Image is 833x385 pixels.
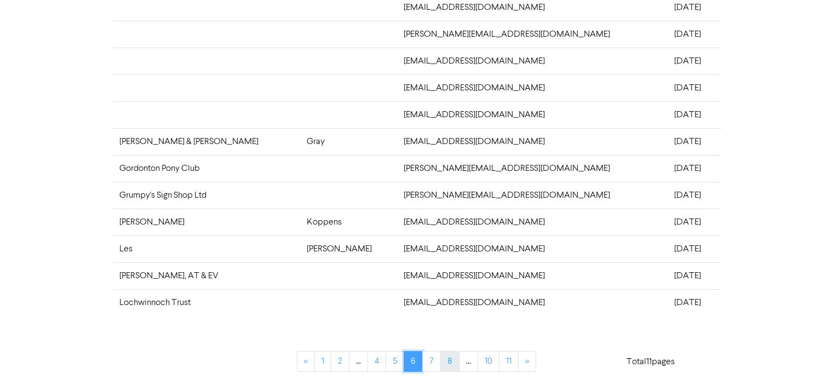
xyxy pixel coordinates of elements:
a: Page 7 [422,351,441,372]
td: [PERSON_NAME], AT & EV [113,262,301,289]
td: [EMAIL_ADDRESS][DOMAIN_NAME] [397,128,668,155]
a: Page 4 [367,351,386,372]
td: [PERSON_NAME] [300,235,397,262]
td: Gordonton Pony Club [113,155,301,182]
td: [DATE] [668,155,720,182]
td: [EMAIL_ADDRESS][DOMAIN_NAME] [397,74,668,101]
td: [DATE] [668,209,720,235]
td: Les [113,235,301,262]
td: [DATE] [668,235,720,262]
a: Page 10 [478,351,499,372]
td: [DATE] [668,74,720,101]
td: [DATE] [668,289,720,316]
td: Gray [300,128,397,155]
td: [EMAIL_ADDRESS][DOMAIN_NAME] [397,101,668,128]
td: [DATE] [668,101,720,128]
td: [DATE] [668,48,720,74]
td: [DATE] [668,21,720,48]
td: Koppens [300,209,397,235]
td: [EMAIL_ADDRESS][DOMAIN_NAME] [397,289,668,316]
iframe: Chat Widget [778,332,833,385]
td: Lochwinnoch Trust [113,289,301,316]
td: [PERSON_NAME][EMAIL_ADDRESS][DOMAIN_NAME] [397,155,668,182]
a: Page 1 [314,351,331,372]
a: Page 6 is your current page [404,351,423,372]
td: [EMAIL_ADDRESS][DOMAIN_NAME] [397,209,668,235]
td: [PERSON_NAME][EMAIL_ADDRESS][DOMAIN_NAME] [397,182,668,209]
td: [EMAIL_ADDRESS][DOMAIN_NAME] [397,235,668,262]
a: Page 8 [440,351,459,372]
a: Page 5 [386,351,404,372]
a: Page 11 [499,351,519,372]
td: [DATE] [668,182,720,209]
a: « [297,351,315,372]
td: [EMAIL_ADDRESS][DOMAIN_NAME] [397,262,668,289]
td: [PERSON_NAME] & [PERSON_NAME] [113,128,301,155]
a: » [518,351,536,372]
td: Grumpy's Sign Shop Ltd [113,182,301,209]
td: [PERSON_NAME][EMAIL_ADDRESS][DOMAIN_NAME] [397,21,668,48]
a: Page 2 [331,351,349,372]
td: [DATE] [668,128,720,155]
td: [EMAIL_ADDRESS][DOMAIN_NAME] [397,48,668,74]
p: Total 11 pages [627,355,675,369]
td: [DATE] [668,262,720,289]
td: [PERSON_NAME] [113,209,301,235]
